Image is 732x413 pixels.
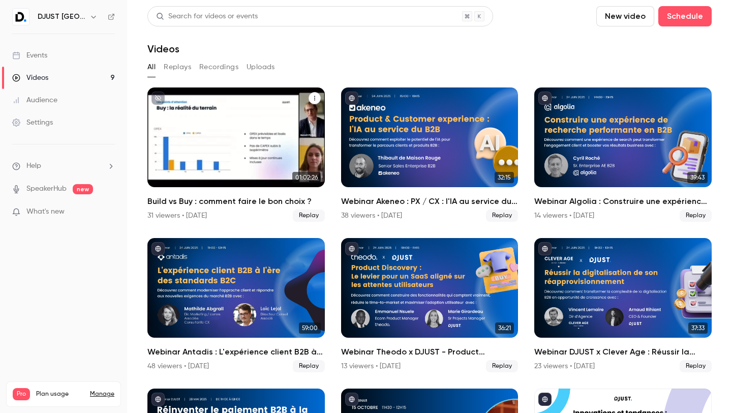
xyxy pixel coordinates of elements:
[12,50,47,61] div: Events
[292,172,321,183] span: 01:02:26
[341,238,518,372] li: Webinar Theodo x DJUST - Product Discovery : le levier pour un SaaS aligné sur les attentes utili...
[73,184,93,194] span: new
[538,92,552,105] button: published
[341,361,401,371] div: 13 viewers • [DATE]
[293,360,325,372] span: Replay
[534,87,712,222] a: 39:43Webinar Algolia : Construire une expérience de recherche performante en B2B14 viewers • [DAT...
[12,161,115,171] li: help-dropdown-opener
[26,161,41,171] span: Help
[12,95,57,105] div: Audience
[341,211,402,221] div: 38 viewers • [DATE]
[36,390,84,398] span: Plan usage
[151,393,165,406] button: published
[341,195,518,208] h2: Webinar Akeneo : PX / CX : l'IA au service du B2B
[26,184,67,194] a: SpeakerHub
[147,87,325,222] a: 01:02:26Build vs Buy : comment faire le bon choix ?31 viewers • [DATE]Replay
[38,12,85,22] h6: DJUST [GEOGRAPHIC_DATA]
[147,346,325,358] h2: Webinar Antadis : L'expérience client B2B à l'ère des standards B2C : méthodes, attentes et leviers
[486,210,518,222] span: Replay
[486,360,518,372] span: Replay
[687,172,708,183] span: 39:43
[299,322,321,334] span: 59:00
[12,117,53,128] div: Settings
[90,390,114,398] a: Manage
[495,322,514,334] span: 36:21
[147,211,207,221] div: 31 viewers • [DATE]
[658,6,712,26] button: Schedule
[147,238,325,372] a: 59:00Webinar Antadis : L'expérience client B2B à l'ère des standards B2C : méthodes, attentes et ...
[345,393,358,406] button: published
[680,360,712,372] span: Replay
[147,43,179,55] h1: Videos
[534,211,594,221] div: 14 viewers • [DATE]
[538,393,552,406] button: published
[293,210,325,222] span: Replay
[688,322,708,334] span: 37:33
[534,195,712,208] h2: Webinar Algolia : Construire une expérience de recherche performante en B2B
[495,172,514,183] span: 32:15
[147,361,209,371] div: 48 viewers • [DATE]
[151,242,165,255] button: published
[147,6,712,407] section: Videos
[199,59,238,75] button: Recordings
[538,242,552,255] button: published
[345,92,358,105] button: published
[156,11,258,22] div: Search for videos or events
[147,195,325,208] h2: Build vs Buy : comment faire le bon choix ?
[534,361,595,371] div: 23 viewers • [DATE]
[345,242,358,255] button: published
[12,73,48,83] div: Videos
[147,87,325,222] li: Build vs Buy : comment faire le bon choix ?
[147,59,156,75] button: All
[13,388,30,400] span: Pro
[26,206,65,217] span: What's new
[341,87,518,222] li: Webinar Akeneo : PX / CX : l'IA au service du B2B
[164,59,191,75] button: Replays
[534,238,712,372] a: 37:33Webinar DJUST x Clever Age : Réussir la digitalisation de son réapprovisionnement23 viewers ...
[341,87,518,222] a: 32:15Webinar Akeneo : PX / CX : l'IA au service du B2B38 viewers • [DATE]Replay
[341,238,518,372] a: 36:21Webinar Theodo x DJUST - Product Discovery : le levier pour un SaaS aligné sur les attentes ...
[534,238,712,372] li: Webinar DJUST x Clever Age : Réussir la digitalisation de son réapprovisionnement
[151,92,165,105] button: unpublished
[103,208,115,217] iframe: Noticeable Trigger
[534,346,712,358] h2: Webinar DJUST x Clever Age : Réussir la digitalisation de son réapprovisionnement
[680,210,712,222] span: Replay
[147,238,325,372] li: Webinar Antadis : L'expérience client B2B à l'ère des standards B2C : méthodes, attentes et leviers
[596,6,654,26] button: New video
[341,346,518,358] h2: Webinar Theodo x DJUST - Product Discovery : le levier pour un SaaS aligné sur les attentes utili...
[13,9,29,25] img: DJUST France
[534,87,712,222] li: Webinar Algolia : Construire une expérience de recherche performante en B2B
[247,59,275,75] button: Uploads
